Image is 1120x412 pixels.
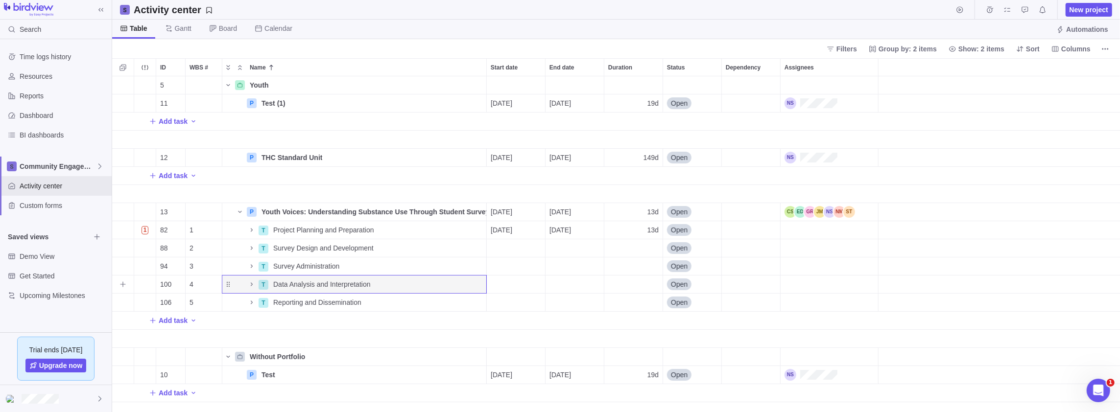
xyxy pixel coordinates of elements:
[273,225,374,235] span: Project Planning and Preparation
[160,80,164,90] span: 5
[134,257,156,275] div: Trouble indication
[90,230,104,244] span: Browse views
[134,221,156,239] div: Trouble indication
[487,203,546,221] div: Start date
[156,94,186,113] div: ID
[671,153,688,162] span: Open
[604,366,663,384] div: Duration
[781,275,879,294] div: Assignees
[604,149,663,167] div: Duration
[190,261,193,271] span: 3
[604,294,663,312] div: Duration
[259,298,268,308] div: T
[663,366,722,384] div: Status
[269,257,486,275] div: Survey Administration
[156,221,186,239] div: ID
[222,221,487,239] div: Name
[487,76,546,94] div: Start date
[20,71,108,81] span: Resources
[246,76,486,94] div: Youth
[186,239,222,257] div: WBS #
[134,203,156,221] div: Trouble indication
[156,203,186,221] div: ID
[156,149,185,166] div: 12
[134,3,201,17] h2: Activity center
[186,59,222,76] div: WBS #
[491,225,512,235] span: [DATE]
[487,131,546,149] div: Start date
[722,366,781,384] div: Dependency
[726,63,761,72] span: Dependency
[186,203,222,221] div: WBS #
[262,153,322,162] span: THC Standard Unit
[604,59,663,76] div: Duration
[546,221,604,239] div: End date
[604,76,663,94] div: Duration
[1066,24,1108,34] span: Automations
[1018,3,1032,17] span: Approval requests
[671,261,688,271] span: Open
[663,203,721,221] div: Open
[264,23,292,33] span: Calendar
[823,42,861,56] span: Filters
[134,185,156,203] div: Trouble indication
[663,239,721,257] div: Open
[156,94,185,112] div: 11
[190,225,193,235] span: 1
[134,366,156,384] div: Trouble indication
[1001,7,1014,15] a: My assignments
[945,42,1008,56] span: Show: 2 items
[186,257,222,275] div: 3
[186,131,222,149] div: WBS #
[491,207,512,217] span: [DATE]
[983,7,997,15] a: Time logs
[190,169,197,183] span: Add activity
[785,152,796,163] div: Nina Salazar
[247,207,257,217] div: P
[663,76,722,94] div: Status
[667,63,685,72] span: Status
[156,203,185,221] div: 13
[604,94,663,113] div: Duration
[722,294,781,312] div: Dependency
[262,98,286,108] span: Test (1)
[156,239,185,257] div: 88
[487,149,546,167] div: Start date
[722,131,781,149] div: Dependency
[663,294,722,312] div: Status
[149,169,188,183] span: Add task
[781,149,879,167] div: Assignees
[234,61,246,74] span: Collapse
[663,221,722,239] div: Status
[671,207,688,217] span: Open
[491,63,518,72] span: Start date
[156,59,185,76] div: ID
[546,348,604,366] div: End date
[134,294,156,312] div: Trouble indication
[487,59,545,76] div: Start date
[647,98,659,108] span: 19d
[546,366,604,384] div: End date
[6,395,18,403] img: Show
[130,23,147,33] span: Table
[262,207,486,217] span: Youth Voices: Understanding Substance Use Through Student Surveys (1)
[663,348,722,366] div: Status
[1018,7,1032,15] a: Approval requests
[20,130,108,140] span: BI dashboards
[879,44,937,54] span: Group by: 2 items
[824,206,835,218] div: Nina Salazar
[546,257,604,275] div: End date
[647,207,659,217] span: 13d
[222,294,487,312] div: Name
[487,221,546,239] div: Start date
[781,294,879,312] div: Assignees
[663,94,722,113] div: Status
[159,388,188,398] span: Add task
[663,149,721,166] div: Open
[190,63,208,72] span: WBS #
[186,348,222,366] div: WBS #
[258,94,486,112] div: Test (1)
[722,59,780,76] div: Dependency
[722,348,781,366] div: Dependency
[663,185,722,203] div: Status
